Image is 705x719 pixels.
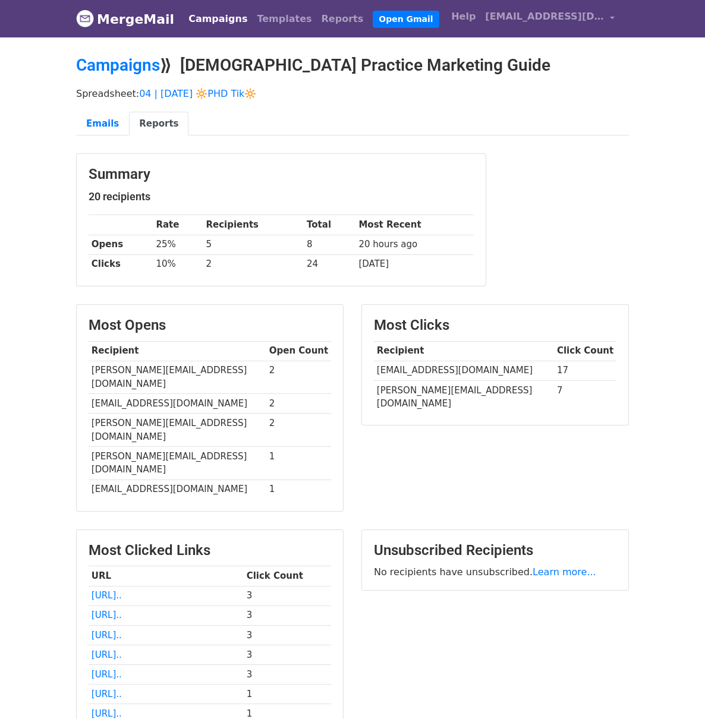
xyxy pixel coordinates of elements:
a: Templates [252,7,316,31]
img: MergeMail logo [76,10,94,27]
h5: 20 recipients [89,190,474,203]
h2: ⟫ [DEMOGRAPHIC_DATA] Practice Marketing Guide [76,55,629,75]
a: [URL].. [92,708,122,719]
a: Help [446,5,480,29]
th: Total [304,215,355,235]
td: 17 [554,361,616,380]
td: 25% [153,235,203,254]
td: 2 [266,394,331,414]
td: [PERSON_NAME][EMAIL_ADDRESS][DOMAIN_NAME] [374,380,554,413]
th: Click Count [554,341,616,361]
td: [DATE] [356,254,474,274]
th: Clicks [89,254,153,274]
td: 24 [304,254,355,274]
p: Spreadsheet: [76,87,629,100]
a: [URL].. [92,610,122,620]
a: MergeMail [76,7,174,31]
th: Opens [89,235,153,254]
td: 3 [244,645,331,664]
a: Reports [129,112,188,136]
td: [EMAIL_ADDRESS][DOMAIN_NAME] [89,480,266,499]
td: 8 [304,235,355,254]
td: 3 [244,625,331,645]
a: [URL].. [92,590,122,601]
a: Campaigns [76,55,160,75]
td: 2 [203,254,304,274]
td: 3 [244,586,331,606]
h3: Most Opens [89,317,331,334]
th: Rate [153,215,203,235]
h3: Most Clicked Links [89,542,331,559]
th: Open Count [266,341,331,361]
a: Reports [317,7,369,31]
td: 20 hours ago [356,235,474,254]
td: 2 [266,361,331,394]
h3: Most Clicks [374,317,616,334]
th: Recipient [89,341,266,361]
a: [URL].. [92,649,122,660]
a: Open Gmail [373,11,439,28]
a: Campaigns [184,7,252,31]
td: [PERSON_NAME][EMAIL_ADDRESS][DOMAIN_NAME] [89,446,266,480]
td: [PERSON_NAME][EMAIL_ADDRESS][DOMAIN_NAME] [89,414,266,447]
td: [EMAIL_ADDRESS][DOMAIN_NAME] [374,361,554,380]
th: Recipient [374,341,554,361]
td: 1 [266,480,331,499]
a: Learn more... [533,566,596,578]
h3: Unsubscribed Recipients [374,542,616,559]
td: 7 [554,380,616,413]
td: [PERSON_NAME][EMAIL_ADDRESS][DOMAIN_NAME] [89,361,266,394]
p: No recipients have unsubscribed. [374,566,616,578]
a: [URL].. [92,689,122,699]
h3: Summary [89,166,474,183]
td: 3 [244,664,331,684]
td: 2 [266,414,331,447]
td: 1 [266,446,331,480]
td: 1 [244,684,331,704]
a: Emails [76,112,129,136]
td: 3 [244,606,331,625]
th: Most Recent [356,215,474,235]
span: [EMAIL_ADDRESS][DOMAIN_NAME] [485,10,604,24]
a: 04 | [DATE] 🔆PHD Tik🔆 [139,88,256,99]
a: [URL].. [92,630,122,641]
a: [EMAIL_ADDRESS][DOMAIN_NAME] [480,5,619,33]
td: 10% [153,254,203,274]
th: Recipients [203,215,304,235]
td: [EMAIL_ADDRESS][DOMAIN_NAME] [89,394,266,414]
a: [URL].. [92,669,122,680]
th: URL [89,566,244,586]
td: 5 [203,235,304,254]
th: Click Count [244,566,331,586]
